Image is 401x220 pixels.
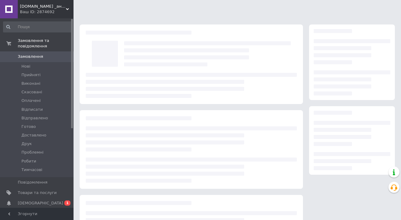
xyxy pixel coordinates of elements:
[21,81,40,86] span: Виконані
[21,98,41,103] span: Оплачені
[21,107,43,112] span: Відписати
[20,4,66,9] span: Shalfiki.com _аніме та гік підпілля_
[18,200,63,206] span: [DEMOGRAPHIC_DATA]
[21,72,40,78] span: Прийняті
[64,200,70,206] span: 1
[21,158,36,164] span: Робити
[20,9,74,15] div: Ваш ID: 2874692
[21,115,48,121] span: Відправлено
[21,167,42,173] span: Тимчасові
[21,124,36,129] span: Готово
[21,89,42,95] span: Скасовані
[21,150,44,155] span: Проблемні
[21,141,32,147] span: Друк
[18,190,57,196] span: Товари та послуги
[21,64,30,69] span: Нові
[18,54,43,59] span: Замовлення
[3,21,72,32] input: Пошук
[18,38,74,49] span: Замовлення та повідомлення
[21,132,46,138] span: Доставлено
[18,180,47,185] span: Повідомлення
